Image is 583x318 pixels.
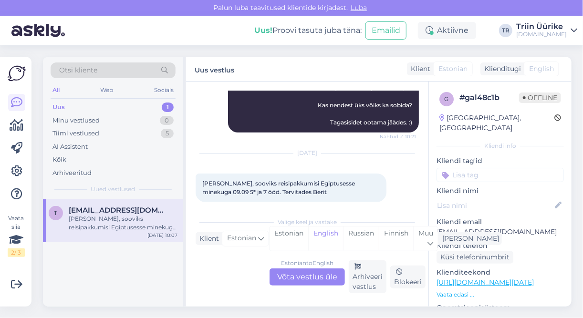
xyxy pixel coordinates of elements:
[343,226,379,251] div: Russian
[519,92,561,103] span: Offline
[52,116,100,125] div: Minu vestlused
[365,21,406,40] button: Emailid
[52,155,66,164] div: Kõik
[480,64,521,74] div: Klienditugi
[437,217,564,227] p: Kliendi email
[349,260,386,293] div: Arhiveeri vestlus
[8,64,26,82] img: Askly Logo
[162,103,174,112] div: 1
[196,234,219,244] div: Klient
[254,26,272,35] b: Uus!
[202,180,356,195] span: [PERSON_NAME], sooviks reisipakkumisi Egiptusesse minekuga 09.09 5* ja 7 ööd. Tervitades Berit
[198,203,234,210] span: 10:07
[379,226,413,251] div: Finnish
[418,229,433,237] span: Muu
[438,64,468,74] span: Estonian
[437,142,564,150] div: Kliendi info
[437,168,564,182] input: Lisa tag
[418,22,476,39] div: Aktiivne
[195,62,234,75] label: Uus vestlus
[437,251,513,264] div: Küsi telefoninumbrit
[437,156,564,166] p: Kliendi tag'id
[160,116,174,125] div: 0
[308,226,343,251] div: English
[270,226,308,251] div: Estonian
[437,303,564,313] p: Operatsioonisüsteem
[390,266,426,288] div: Blokeeri
[438,234,499,244] div: [PERSON_NAME]
[407,64,430,74] div: Klient
[152,84,176,96] div: Socials
[437,241,564,251] p: Kliendi telefon
[69,206,168,215] span: tibulinnu2015@gmail.com
[52,168,92,178] div: Arhiveeritud
[437,278,534,287] a: [URL][DOMAIN_NAME][DATE]
[516,31,567,38] div: [DOMAIN_NAME]
[227,233,256,244] span: Estonian
[281,259,333,267] div: Estonian to English
[380,133,416,140] span: Nähtud ✓ 10:21
[499,24,512,37] div: TR
[437,186,564,196] p: Kliendi nimi
[69,215,177,232] div: [PERSON_NAME], sooviks reisipakkumisi Egiptusesse minekuga 09.09 5* ja 7 ööd. Tervitades Berit
[8,248,25,257] div: 2 / 3
[270,268,345,286] div: Võta vestlus üle
[52,129,99,138] div: Tiimi vestlused
[254,25,362,36] div: Proovi tasuta juba täna:
[147,232,177,239] div: [DATE] 10:07
[52,142,88,152] div: AI Assistent
[91,185,135,194] span: Uued vestlused
[161,129,174,138] div: 5
[54,209,58,216] span: t
[437,267,564,277] p: Klienditeekond
[196,218,419,226] div: Valige keel ja vastake
[529,64,554,74] span: English
[437,200,553,211] input: Lisa nimi
[51,84,62,96] div: All
[516,23,577,38] a: Triin Üürike[DOMAIN_NAME]
[516,23,567,31] div: Triin Üürike
[8,214,25,257] div: Vaata siia
[348,3,370,12] span: Luba
[52,103,65,112] div: Uus
[99,84,115,96] div: Web
[196,149,419,157] div: [DATE]
[437,227,564,237] p: [EMAIL_ADDRESS][DOMAIN_NAME]
[439,113,554,133] div: [GEOGRAPHIC_DATA], [GEOGRAPHIC_DATA]
[437,290,564,299] p: Vaata edasi ...
[459,92,519,103] div: # gal48c1b
[445,95,449,103] span: g
[59,65,97,75] span: Otsi kliente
